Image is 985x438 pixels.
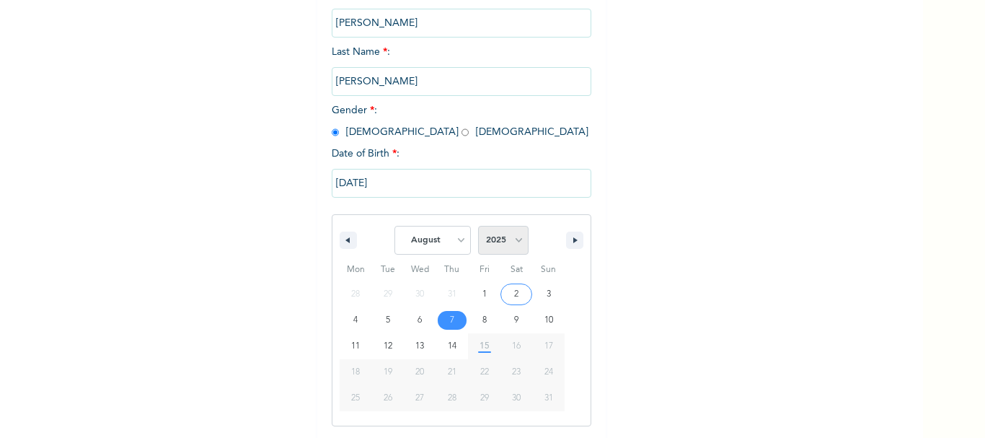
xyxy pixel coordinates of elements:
[418,307,422,333] span: 6
[468,333,500,359] button: 15
[480,359,489,385] span: 22
[544,307,553,333] span: 10
[480,385,489,411] span: 29
[415,359,424,385] span: 20
[332,9,591,38] input: Enter your first name
[480,333,490,359] span: 15
[415,333,424,359] span: 13
[544,359,553,385] span: 24
[372,359,405,385] button: 19
[514,281,518,307] span: 2
[468,385,500,411] button: 29
[351,333,360,359] span: 11
[532,333,565,359] button: 17
[532,307,565,333] button: 10
[468,258,500,281] span: Fri
[532,258,565,281] span: Sun
[500,359,533,385] button: 23
[384,359,392,385] span: 19
[340,258,372,281] span: Mon
[532,359,565,385] button: 24
[532,281,565,307] button: 3
[372,385,405,411] button: 26
[436,333,469,359] button: 14
[404,333,436,359] button: 13
[436,359,469,385] button: 21
[544,333,553,359] span: 17
[340,333,372,359] button: 11
[448,359,456,385] span: 21
[468,359,500,385] button: 22
[404,307,436,333] button: 6
[436,307,469,333] button: 7
[332,146,399,162] span: Date of Birth :
[372,258,405,281] span: Tue
[332,169,591,198] input: DD-MM-YYYY
[448,333,456,359] span: 14
[500,307,533,333] button: 9
[351,359,360,385] span: 18
[468,281,500,307] button: 1
[468,307,500,333] button: 8
[448,385,456,411] span: 28
[512,385,521,411] span: 30
[332,105,588,137] span: Gender : [DEMOGRAPHIC_DATA] [DEMOGRAPHIC_DATA]
[386,307,390,333] span: 5
[500,281,533,307] button: 2
[384,333,392,359] span: 12
[436,258,469,281] span: Thu
[340,307,372,333] button: 4
[544,385,553,411] span: 31
[340,359,372,385] button: 18
[436,385,469,411] button: 28
[351,385,360,411] span: 25
[512,333,521,359] span: 16
[332,47,591,87] span: Last Name :
[372,307,405,333] button: 5
[332,67,591,96] input: Enter your last name
[514,307,518,333] span: 9
[372,333,405,359] button: 12
[404,385,436,411] button: 27
[353,307,358,333] span: 4
[500,385,533,411] button: 30
[415,385,424,411] span: 27
[500,333,533,359] button: 16
[404,258,436,281] span: Wed
[482,307,487,333] span: 8
[500,258,533,281] span: Sat
[547,281,551,307] span: 3
[482,281,487,307] span: 1
[532,385,565,411] button: 31
[384,385,392,411] span: 26
[404,359,436,385] button: 20
[340,385,372,411] button: 25
[512,359,521,385] span: 23
[450,307,454,333] span: 7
